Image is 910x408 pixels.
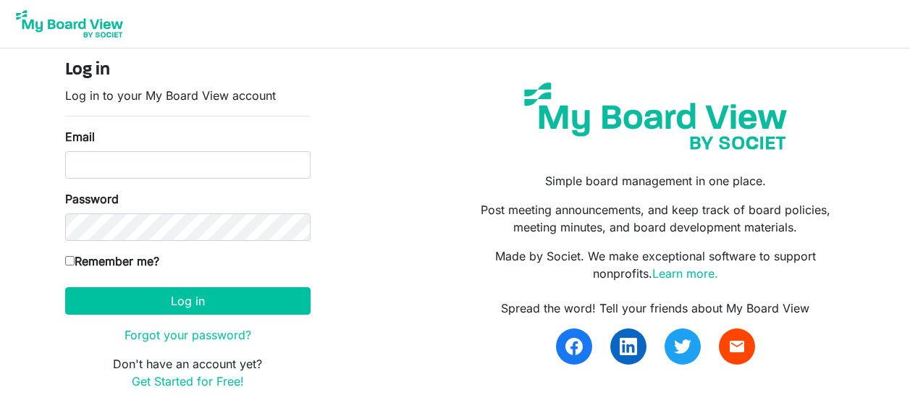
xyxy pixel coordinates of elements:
[465,247,845,282] p: Made by Societ. We make exceptional software to support nonprofits.
[620,338,637,355] img: linkedin.svg
[465,201,845,236] p: Post meeting announcements, and keep track of board policies, meeting minutes, and board developm...
[12,6,127,42] img: My Board View Logo
[728,338,746,355] span: email
[65,87,311,104] p: Log in to your My Board View account
[465,172,845,190] p: Simple board management in one place.
[65,355,311,390] p: Don't have an account yet?
[719,328,755,365] a: email
[513,72,798,161] img: my-board-view-societ.svg
[65,287,311,315] button: Log in
[125,328,251,342] a: Forgot your password?
[65,252,159,270] label: Remember me?
[65,60,311,81] h4: Log in
[465,299,845,317] div: Spread the word! Tell your friends about My Board View
[132,374,244,388] a: Get Started for Free!
[674,338,691,355] img: twitter.svg
[565,338,583,355] img: facebook.svg
[65,256,75,265] input: Remember me?
[65,128,95,145] label: Email
[65,190,119,208] label: Password
[652,266,718,281] a: Learn more.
